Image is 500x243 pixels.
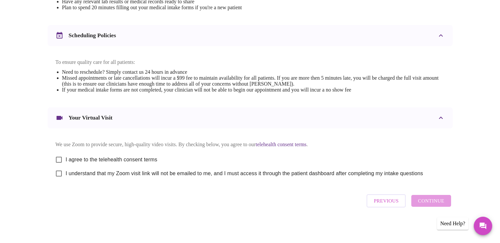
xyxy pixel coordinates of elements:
div: Your Virtual Visit [48,107,453,128]
p: We use Zoom to provide secure, high-quality video visits. By checking below, you agree to our . [56,142,445,148]
li: Need to reschedule? Simply contact us 24 hours in advance [62,69,445,75]
span: I agree to the telehealth consent terms [66,156,157,164]
h3: Your Virtual Visit [69,114,113,121]
span: I understand that my Zoom visit link will not be emailed to me, and I must access it through the ... [66,170,423,177]
li: Missed appointments or late cancellations will incur a $99 fee to maintain availability for all p... [62,75,445,87]
li: Plan to spend 20 minutes filling out your medical intake forms if you're a new patient [62,5,307,11]
p: To ensure quality care for all patients: [56,59,445,65]
h3: Scheduling Policies [69,32,116,39]
li: If your medical intake forms are not completed, your clinician will not be able to begin our appo... [62,87,445,93]
a: telehealth consent terms [256,142,307,147]
span: Previous [374,197,398,205]
div: Scheduling Policies [48,25,453,46]
div: Need Help? [437,217,468,230]
button: Messages [474,217,492,235]
button: Previous [367,194,406,207]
